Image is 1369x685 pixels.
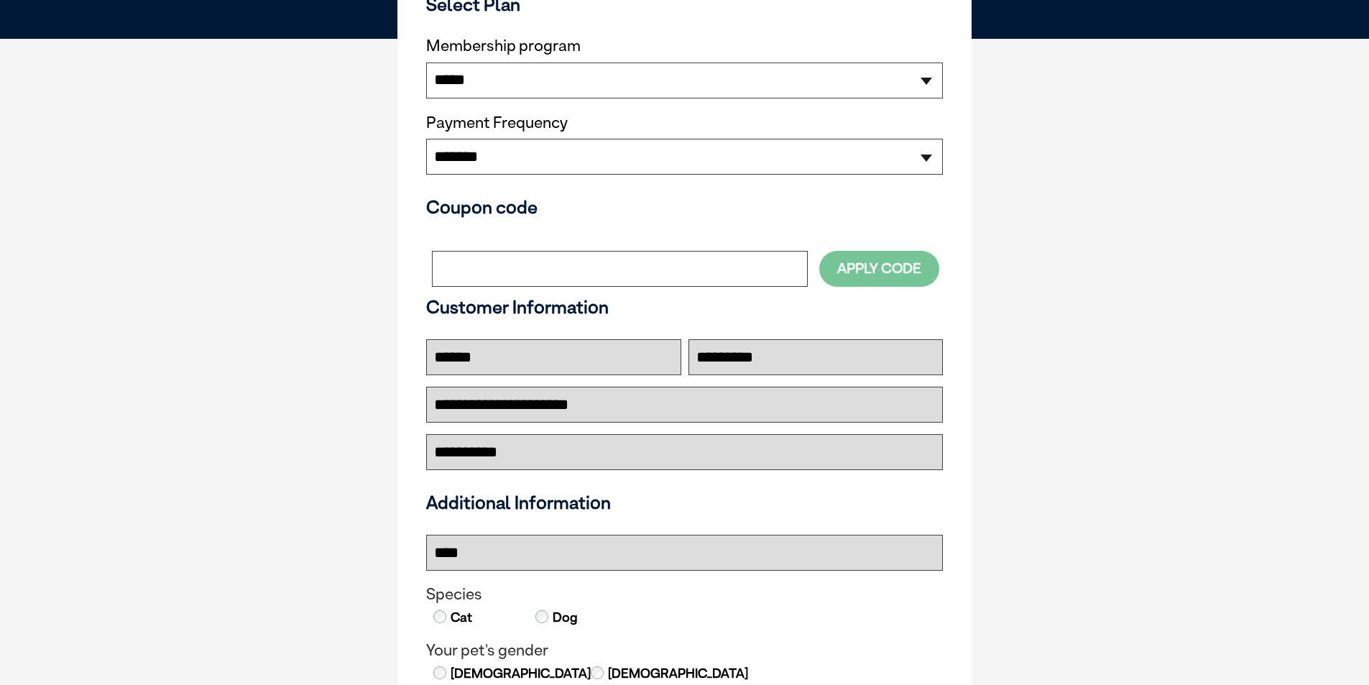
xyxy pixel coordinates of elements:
[426,641,943,660] legend: Your pet's gender
[426,585,943,604] legend: Species
[420,492,949,513] h3: Additional Information
[426,114,568,132] label: Payment Frequency
[819,251,939,286] button: Apply Code
[426,196,943,218] h3: Coupon code
[426,296,943,318] h3: Customer Information
[426,37,943,55] label: Membership program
